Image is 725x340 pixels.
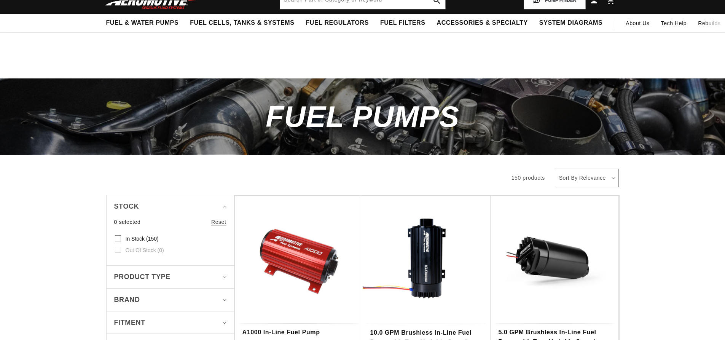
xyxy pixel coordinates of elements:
span: Fitment [114,317,145,328]
summary: Accessories & Specialty [431,14,534,32]
span: Fuel Cells, Tanks & Systems [190,19,294,27]
span: About Us [626,20,649,26]
span: 150 products [511,175,545,181]
summary: System Diagrams [534,14,608,32]
span: Fuel Pumps [266,100,459,133]
summary: Fuel & Water Pumps [100,14,185,32]
a: A1000 In-Line Fuel Pump [242,327,355,337]
a: About Us [620,14,655,32]
span: Tech Help [661,19,687,27]
span: System Diagrams [539,19,602,27]
span: Rebuilds [698,19,720,27]
span: Out of stock (0) [126,247,164,254]
summary: Stock (0 selected) [114,195,226,218]
summary: Fuel Regulators [300,14,374,32]
span: Accessories & Specialty [437,19,528,27]
span: Fuel Filters [380,19,425,27]
summary: Brand (0 selected) [114,289,226,311]
span: Brand [114,294,140,305]
span: Fuel & Water Pumps [106,19,179,27]
span: Stock [114,201,139,212]
span: 0 selected [114,218,141,226]
summary: Fuel Filters [374,14,431,32]
summary: Fuel Cells, Tanks & Systems [184,14,300,32]
span: Product type [114,271,170,283]
span: Fuel Regulators [306,19,368,27]
summary: Product type (0 selected) [114,266,226,288]
summary: Tech Help [655,14,693,32]
a: Reset [211,218,226,226]
span: In stock (150) [126,235,159,242]
summary: Fitment (0 selected) [114,311,226,334]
